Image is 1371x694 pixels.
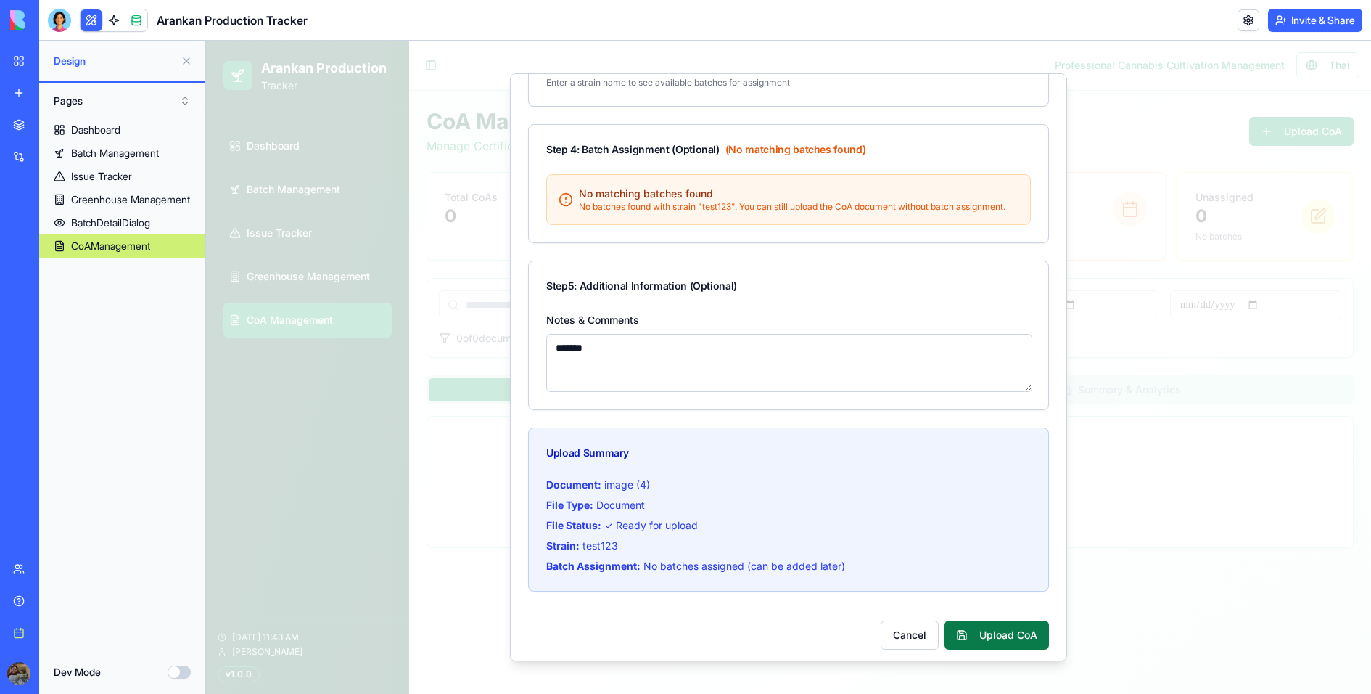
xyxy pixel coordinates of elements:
p: ✓ Ready for upload [340,478,825,492]
strong: Batch Assignment: [340,519,435,531]
div: Batch Management [71,146,159,160]
h1: Arankan Production Tracker [157,12,308,29]
div: Step 4: Batch Assignment (Optional) [340,102,825,116]
strong: File Type: [340,458,387,470]
span: Design [54,54,175,68]
div: BatchDetailDialog [71,216,150,230]
p: No matching batches found [373,146,799,160]
span: (No matching batches found) [519,102,660,115]
strong: Document: [340,438,395,450]
a: BatchDetailDialog [39,211,205,234]
div: Dashboard [71,123,120,137]
p: image (4) [340,437,825,452]
strong: Strain: [340,499,374,511]
img: ACg8ocLckqTCADZMVyP0izQdSwexkWcE6v8a1AEXwgvbafi3xFy3vSx8=s96-c [7,662,30,685]
div: Upload Summary [340,405,825,420]
label: Dev Mode [54,665,101,679]
a: Batch Management [39,142,205,165]
img: logo [10,10,100,30]
button: Invite & Share [1268,9,1362,32]
p: test123 [340,498,825,513]
button: Upload CoA [738,580,843,609]
p: Enter a strain name to see available batches for assignment [340,36,825,48]
p: Document [340,457,825,472]
p: No batches assigned (can be added later) [340,518,825,533]
p: No batches found with strain " test123 ". You can still upload the CoA document without batch ass... [373,160,799,172]
strong: File Status: [340,478,395,491]
div: Issue Tracker [71,169,132,184]
a: CoAManagement [39,234,205,258]
a: Issue Tracker [39,165,205,188]
a: Dashboard [39,118,205,142]
div: Step 5 : Additional Information (Optional) [340,238,825,253]
button: Cancel [675,580,733,609]
div: Greenhouse Management [71,192,190,207]
label: Notes & Comments [340,273,433,285]
a: Greenhouse Management [39,188,205,211]
button: Pages [46,89,198,113]
div: CoAManagement [71,239,150,253]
